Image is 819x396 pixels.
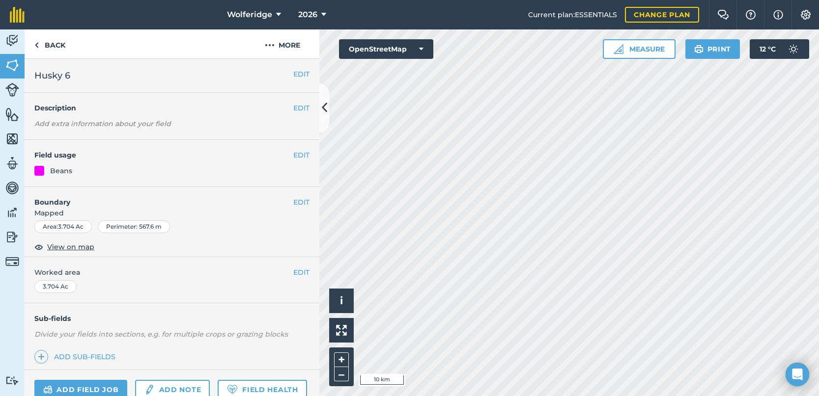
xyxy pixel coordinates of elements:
[246,29,319,58] button: More
[685,39,740,59] button: Print
[5,132,19,146] img: svg+xml;base64,PHN2ZyB4bWxucz0iaHR0cDovL3d3dy53My5vcmcvMjAwMC9zdmciIHdpZHRoPSI1NiIgaGVpZ2h0PSI2MC...
[786,363,809,386] div: Open Intercom Messenger
[25,187,293,208] h4: Boundary
[293,267,310,278] button: EDIT
[34,69,70,82] span: Husky 6
[5,156,19,171] img: svg+xml;base64,PD94bWwgdmVyc2lvbj0iMS4wIiBlbmNvZGluZz0idXRmLTgiPz4KPCEtLSBHZW5lcmF0b3I6IEFkb2JlIE...
[614,44,623,54] img: Ruler icon
[43,384,53,396] img: svg+xml;base64,PD94bWwgdmVyc2lvbj0iMS4wIiBlbmNvZGluZz0idXRmLTgiPz4KPCEtLSBHZW5lcmF0b3I6IEFkb2JlIE...
[34,220,92,233] div: Area : 3.704 Ac
[227,9,272,21] span: Wolferidge
[5,181,19,195] img: svg+xml;base64,PD94bWwgdmVyc2lvbj0iMS4wIiBlbmNvZGluZz0idXRmLTgiPz4KPCEtLSBHZW5lcmF0b3I6IEFkb2JlIE...
[800,10,812,20] img: A cog icon
[625,7,699,23] a: Change plan
[34,350,119,364] a: Add sub-fields
[329,289,354,313] button: i
[34,103,310,113] h4: Description
[34,330,288,339] em: Divide your fields into sections, e.g. for multiple crops or grazing blocks
[334,367,349,381] button: –
[144,384,155,396] img: svg+xml;base64,PD94bWwgdmVyc2lvbj0iMS4wIiBlbmNvZGluZz0idXRmLTgiPz4KPCEtLSBHZW5lcmF0b3I6IEFkb2JlIE...
[694,43,704,55] img: svg+xml;base64,PHN2ZyB4bWxucz0iaHR0cDovL3d3dy53My5vcmcvMjAwMC9zdmciIHdpZHRoPSIxOSIgaGVpZ2h0PSIyNC...
[34,241,43,253] img: svg+xml;base64,PHN2ZyB4bWxucz0iaHR0cDovL3d3dy53My5vcmcvMjAwMC9zdmciIHdpZHRoPSIxOCIgaGVpZ2h0PSIyNC...
[10,7,25,23] img: fieldmargin Logo
[339,39,433,59] button: OpenStreetMap
[784,39,803,59] img: svg+xml;base64,PD94bWwgdmVyc2lvbj0iMS4wIiBlbmNvZGluZz0idXRmLTgiPz4KPCEtLSBHZW5lcmF0b3I6IEFkb2JlIE...
[293,197,310,208] button: EDIT
[528,9,617,20] span: Current plan : ESSENTIALS
[5,376,19,385] img: svg+xml;base64,PD94bWwgdmVyc2lvbj0iMS4wIiBlbmNvZGluZz0idXRmLTgiPz4KPCEtLSBHZW5lcmF0b3I6IEFkb2JlIE...
[25,208,319,218] span: Mapped
[34,280,77,293] div: 3.704 Ac
[298,9,317,21] span: 2026
[750,39,809,59] button: 12 °C
[603,39,676,59] button: Measure
[5,107,19,122] img: svg+xml;base64,PHN2ZyB4bWxucz0iaHR0cDovL3d3dy53My5vcmcvMjAwMC9zdmciIHdpZHRoPSI1NiIgaGVpZ2h0PSI2MC...
[34,119,171,128] em: Add extra information about your field
[34,241,94,253] button: View on map
[5,58,19,73] img: svg+xml;base64,PHN2ZyB4bWxucz0iaHR0cDovL3d3dy53My5vcmcvMjAwMC9zdmciIHdpZHRoPSI1NiIgaGVpZ2h0PSI2MC...
[293,69,310,79] button: EDIT
[5,230,19,244] img: svg+xml;base64,PD94bWwgdmVyc2lvbj0iMS4wIiBlbmNvZGluZz0idXRmLTgiPz4KPCEtLSBHZW5lcmF0b3I6IEFkb2JlIE...
[5,83,19,97] img: svg+xml;base64,PD94bWwgdmVyc2lvbj0iMS4wIiBlbmNvZGluZz0idXRmLTgiPz4KPCEtLSBHZW5lcmF0b3I6IEFkb2JlIE...
[717,10,729,20] img: Two speech bubbles overlapping with the left bubble in the forefront
[265,39,275,51] img: svg+xml;base64,PHN2ZyB4bWxucz0iaHR0cDovL3d3dy53My5vcmcvMjAwMC9zdmciIHdpZHRoPSIyMCIgaGVpZ2h0PSIyNC...
[5,33,19,48] img: svg+xml;base64,PD94bWwgdmVyc2lvbj0iMS4wIiBlbmNvZGluZz0idXRmLTgiPz4KPCEtLSBHZW5lcmF0b3I6IEFkb2JlIE...
[745,10,757,20] img: A question mark icon
[38,351,45,363] img: svg+xml;base64,PHN2ZyB4bWxucz0iaHR0cDovL3d3dy53My5vcmcvMjAwMC9zdmciIHdpZHRoPSIxNCIgaGVpZ2h0PSIyNC...
[5,255,19,268] img: svg+xml;base64,PD94bWwgdmVyc2lvbj0iMS4wIiBlbmNvZGluZz0idXRmLTgiPz4KPCEtLSBHZW5lcmF0b3I6IEFkb2JlIE...
[34,150,293,160] h4: Field usage
[5,205,19,220] img: svg+xml;base64,PD94bWwgdmVyc2lvbj0iMS4wIiBlbmNvZGluZz0idXRmLTgiPz4KPCEtLSBHZW5lcmF0b3I6IEFkb2JlIE...
[293,103,310,113] button: EDIT
[773,9,783,21] img: svg+xml;base64,PHN2ZyB4bWxucz0iaHR0cDovL3d3dy53My5vcmcvMjAwMC9zdmciIHdpZHRoPSIxNyIgaGVpZ2h0PSIxNy...
[98,220,170,233] div: Perimeter : 567.6 m
[336,325,347,336] img: Four arrows, one pointing top left, one top right, one bottom right and the last bottom left
[334,352,349,367] button: +
[760,39,776,59] span: 12 ° C
[25,313,319,324] h4: Sub-fields
[34,267,310,278] span: Worked area
[34,39,39,51] img: svg+xml;base64,PHN2ZyB4bWxucz0iaHR0cDovL3d3dy53My5vcmcvMjAwMC9zdmciIHdpZHRoPSI5IiBoZWlnaHQ9IjI0Ii...
[25,29,75,58] a: Back
[293,150,310,160] button: EDIT
[340,294,343,307] span: i
[50,165,72,176] div: Beans
[47,241,94,252] span: View on map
